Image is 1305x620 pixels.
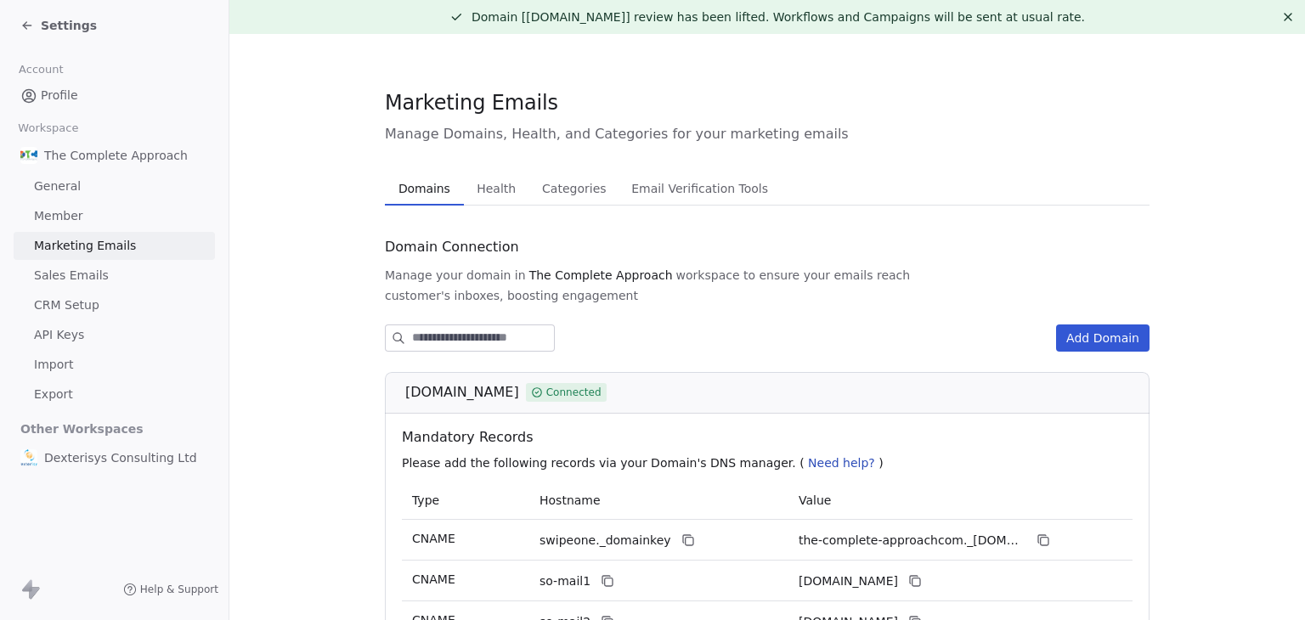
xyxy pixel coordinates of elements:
img: Dexter%20Logo.jpg [20,449,37,466]
span: Other Workspaces [14,415,150,442]
span: customer's inboxes, boosting engagement [385,287,638,304]
a: Export [14,380,215,409]
span: Domain Connection [385,237,519,257]
p: Type [412,492,519,510]
span: The Complete Approach [529,267,673,284]
a: Sales Emails [14,262,215,290]
span: Dexterisys Consulting Ltd [44,449,197,466]
span: Hostname [540,493,601,507]
span: [DOMAIN_NAME] [405,382,519,403]
span: Domains [392,177,457,200]
button: Add Domain [1056,324,1150,352]
span: Member [34,207,83,225]
span: workspace to ensure your emails reach [676,267,911,284]
a: General [14,172,215,200]
span: Export [34,386,73,403]
a: API Keys [14,321,215,349]
span: Domain [[DOMAIN_NAME]] review has been lifted. Workflows and Campaigns will be sent at usual rate. [472,10,1085,24]
span: Connected [546,385,602,400]
span: Help & Support [140,583,218,596]
span: the-complete-approachcom1.swipeone.email [799,572,898,590]
span: Manage Domains, Health, and Categories for your marketing emails [385,124,1150,144]
span: General [34,178,81,195]
span: Sales Emails [34,267,109,285]
span: Marketing Emails [385,90,558,116]
span: CRM Setup [34,296,99,314]
span: Profile [41,87,78,104]
a: Profile [14,82,215,110]
img: logo-final.jpg [20,147,37,164]
a: CRM Setup [14,291,215,319]
span: swipeone._domainkey [540,532,671,550]
a: Settings [20,17,97,34]
span: The Complete Approach [44,147,188,164]
a: Help & Support [123,583,218,596]
span: Mandatory Records [402,427,1139,448]
span: API Keys [34,326,84,344]
a: Import [14,351,215,379]
span: Email Verification Tools [624,177,775,200]
span: CNAME [412,532,455,545]
span: the-complete-approachcom._domainkey.swipeone.email [799,532,1026,550]
span: Health [470,177,523,200]
span: Value [799,493,831,507]
span: Need help? [808,456,875,470]
span: Import [34,356,73,374]
span: Account [11,57,71,82]
span: Manage your domain in [385,267,526,284]
span: Categories [535,177,613,200]
span: Workspace [11,116,86,141]
span: so-mail1 [540,572,590,590]
span: CNAME [412,572,455,586]
a: Member [14,202,215,230]
span: Marketing Emails [34,237,136,255]
p: Please add the following records via your Domain's DNS manager. ( ) [402,454,1139,471]
span: Settings [41,17,97,34]
a: Marketing Emails [14,232,215,260]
